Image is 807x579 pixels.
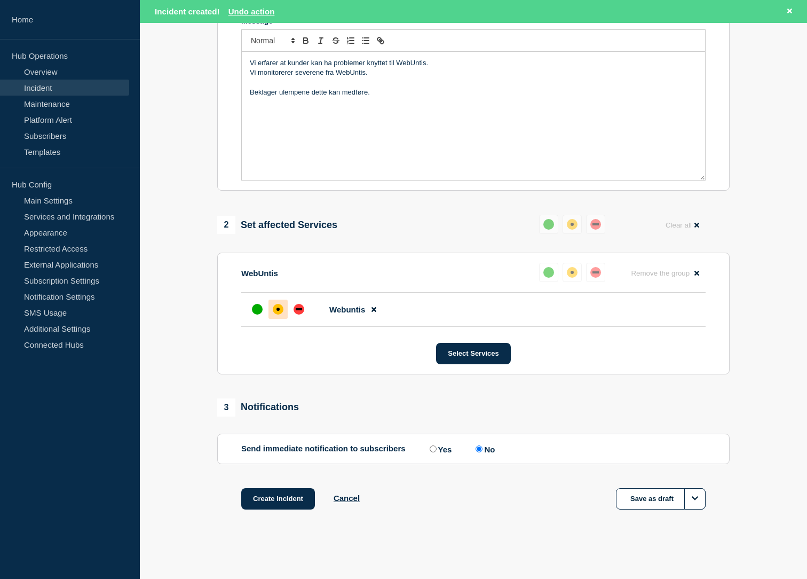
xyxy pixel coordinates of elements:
button: Clear all [659,215,706,236]
p: WebUntis [241,269,278,278]
button: affected [563,215,582,234]
button: down [586,263,605,282]
div: Set affected Services [217,216,337,234]
div: down [294,304,304,315]
button: Toggle link [373,34,388,47]
button: Create incident [241,488,315,510]
span: 2 [217,216,235,234]
button: Save as draft [616,488,706,510]
button: up [539,215,558,234]
span: 3 [217,398,235,417]
button: Undo action [228,7,275,16]
button: affected [563,263,582,282]
div: affected [567,267,577,278]
div: Message [242,52,705,180]
button: Toggle bulleted list [358,34,373,47]
label: No [473,444,495,454]
button: Options [684,488,706,510]
span: Incident created! [155,7,220,16]
input: No [476,445,482,452]
span: Font size [246,34,298,47]
div: up [252,304,263,315]
div: up [543,219,554,230]
button: Toggle bold text [298,34,313,47]
p: Vi monitorerer severene fra WebUntis. [250,68,697,77]
button: Toggle strikethrough text [328,34,343,47]
div: down [590,219,601,230]
div: Send immediate notification to subscribers [241,444,706,454]
div: Notifications [217,398,299,417]
div: affected [567,219,577,230]
button: up [539,263,558,282]
p: Beklager ulempene dette kan medføre. [250,88,697,97]
button: Cancel [334,494,360,503]
p: Send immediate notification to subscribers [241,444,406,454]
span: Webuntis [329,305,365,314]
button: Toggle italic text [313,34,328,47]
button: Remove the group [624,263,706,284]
button: Toggle ordered list [343,34,358,47]
div: down [590,267,601,278]
span: Remove the group [631,269,690,277]
p: Vi erfarer at kunder kan ha problemer knyttet til WebUntis. [250,58,697,68]
div: up [543,267,554,278]
div: affected [273,304,283,315]
button: down [586,215,605,234]
button: Select Services [436,343,510,364]
label: Yes [427,444,452,454]
input: Yes [430,445,437,452]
